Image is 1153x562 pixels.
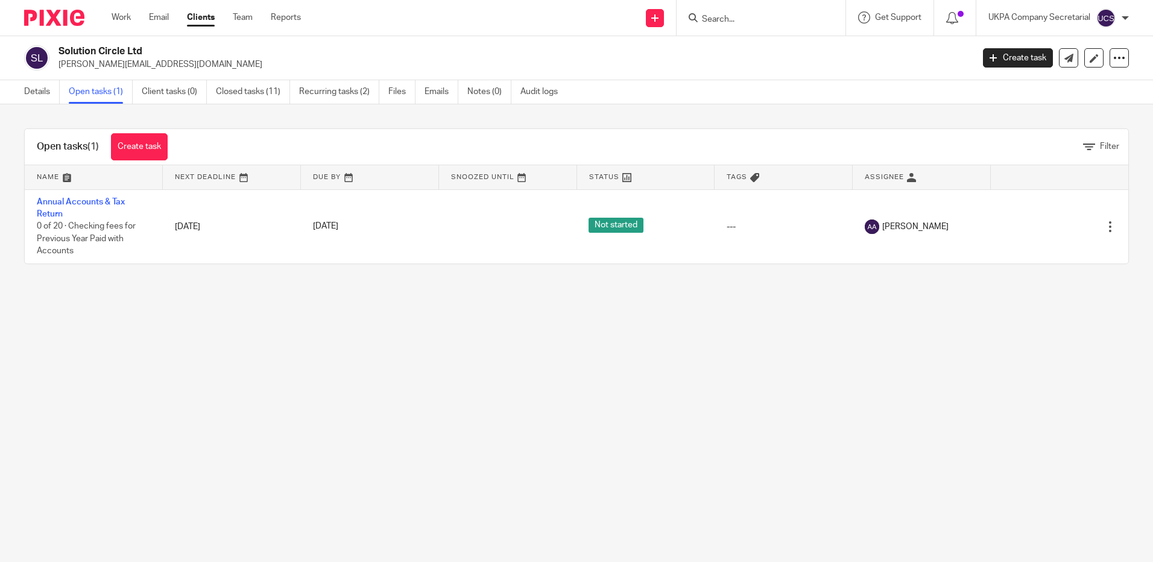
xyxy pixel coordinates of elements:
[111,133,168,160] a: Create task
[37,222,136,255] span: 0 of 20 · Checking fees for Previous Year Paid with Accounts
[69,80,133,104] a: Open tasks (1)
[37,198,125,218] a: Annual Accounts & Tax Return
[37,140,99,153] h1: Open tasks
[24,45,49,71] img: svg%3E
[875,13,921,22] span: Get Support
[882,221,949,233] span: [PERSON_NAME]
[313,223,338,231] span: [DATE]
[467,80,511,104] a: Notes (0)
[520,80,567,104] a: Audit logs
[727,221,841,233] div: ---
[24,10,84,26] img: Pixie
[233,11,253,24] a: Team
[988,11,1090,24] p: UKPA Company Secretarial
[865,219,879,234] img: svg%3E
[388,80,415,104] a: Files
[24,80,60,104] a: Details
[701,14,809,25] input: Search
[425,80,458,104] a: Emails
[299,80,379,104] a: Recurring tasks (2)
[727,174,747,180] span: Tags
[112,11,131,24] a: Work
[216,80,290,104] a: Closed tasks (11)
[589,174,619,180] span: Status
[1096,8,1116,28] img: svg%3E
[983,48,1053,68] a: Create task
[58,58,965,71] p: [PERSON_NAME][EMAIL_ADDRESS][DOMAIN_NAME]
[87,142,99,151] span: (1)
[271,11,301,24] a: Reports
[1100,142,1119,151] span: Filter
[187,11,215,24] a: Clients
[589,218,643,233] span: Not started
[142,80,207,104] a: Client tasks (0)
[163,189,301,264] td: [DATE]
[451,174,514,180] span: Snoozed Until
[58,45,783,58] h2: Solution Circle Ltd
[149,11,169,24] a: Email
